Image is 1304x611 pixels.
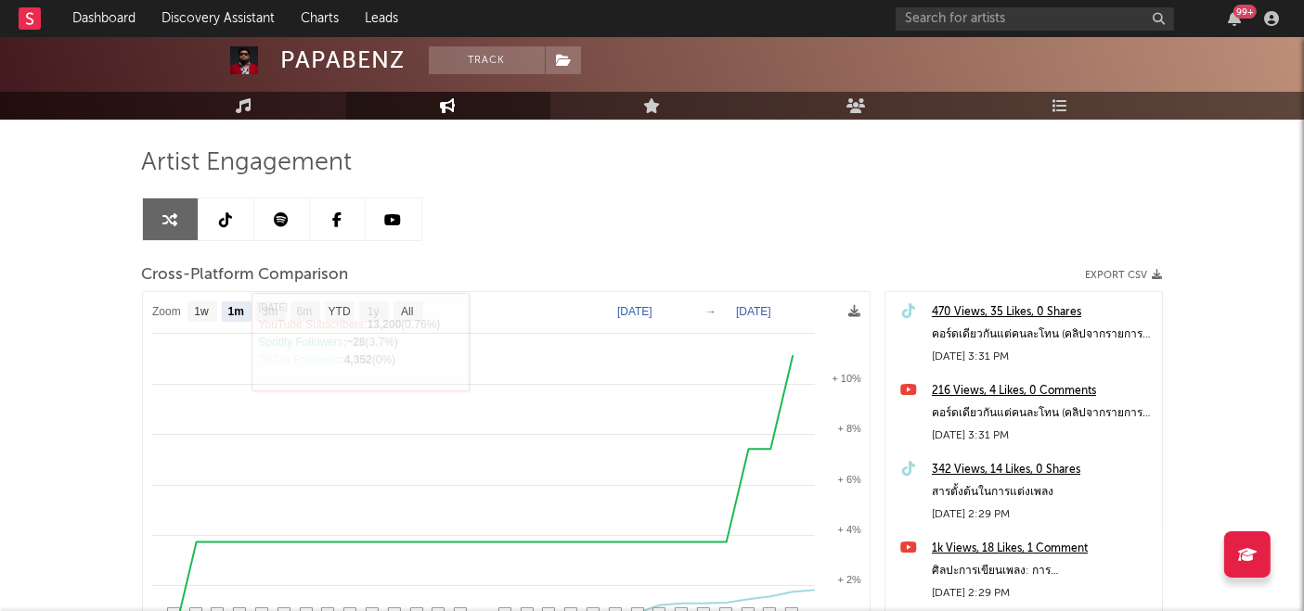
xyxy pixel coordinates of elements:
div: [DATE] 2:29 PM [932,582,1153,605]
a: 342 Views, 14 Likes, 0 Shares [932,459,1153,481]
button: 99+ [1228,11,1241,26]
a: 470 Views, 35 Likes, 0 Shares [932,301,1153,324]
div: สารตั้งต้นในการแต่งเพลง [932,481,1153,503]
div: คอร์ดเดียวกันแต่คนละโทน (คลิปจากรายการ Blues To Jazz) [932,402,1153,425]
text: All [401,306,413,319]
button: Export CSV [1086,270,1163,281]
text: + 8% [837,423,861,434]
text: Zoom [152,306,181,319]
text: 1y [367,306,379,319]
span: Cross-Platform Comparison [142,264,349,286]
text: 3m [262,306,278,319]
span: Artist Engagement [142,152,353,174]
text: 6m [296,306,312,319]
a: 1k Views, 18 Likes, 1 Comment [932,538,1153,560]
text: 1w [194,306,209,319]
text: [DATE] [736,305,771,318]
button: Track [429,46,545,74]
a: 216 Views, 4 Likes, 0 Comments [932,380,1153,402]
text: + 10% [832,373,861,384]
text: [DATE] [617,305,652,318]
text: + 2% [837,574,861,585]
div: [DATE] 3:31 PM [932,425,1153,447]
div: 99 + [1233,5,1257,19]
div: ศิลปะการเขียนเพลง: การสร้าง[PERSON_NAME]ระหว่าง[PERSON_NAME]และโทน [932,560,1153,582]
text: 1m [227,306,243,319]
text: YTD [328,306,350,319]
input: Search for artists [896,7,1174,31]
div: คอร์ดเดียวกันแต่คนละโทน (คลิปจากรายการ Blues To Jazz) [932,324,1153,346]
div: PAPABENZ [281,46,406,74]
text: + 4% [837,524,861,535]
text: → [705,305,717,318]
div: [DATE] 2:29 PM [932,503,1153,526]
text: + 6% [837,474,861,485]
div: [DATE] 3:31 PM [932,346,1153,368]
